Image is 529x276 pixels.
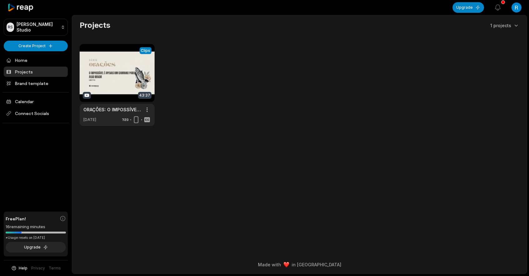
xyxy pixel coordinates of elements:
span: Help [19,265,27,271]
button: Create Project [4,41,68,51]
span: Connect Socials [4,108,68,119]
div: *Usage resets on [DATE] [6,235,66,240]
span: Free Plan! [6,215,26,222]
div: 16 remaining minutes [6,224,66,230]
img: heart emoji [284,262,289,268]
button: 1 projects [490,22,519,29]
a: ORAÇÕES: O IMPOSSÍVEL É APENAS UM CAMINHO PARA ALGO MAIOR | Ep. 7 [83,106,141,113]
div: Made with in [GEOGRAPHIC_DATA] [78,261,521,268]
h2: Projects [80,20,110,30]
a: Privacy [31,265,45,271]
div: RS [7,23,14,32]
a: Home [4,55,68,65]
a: Terms [49,265,61,271]
button: Upgrade [6,242,66,253]
button: Help [11,265,27,271]
p: [PERSON_NAME] Studio [17,22,58,33]
button: Upgrade [452,2,484,13]
a: Brand template [4,78,68,88]
a: Projects [4,67,68,77]
a: Calendar [4,96,68,107]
